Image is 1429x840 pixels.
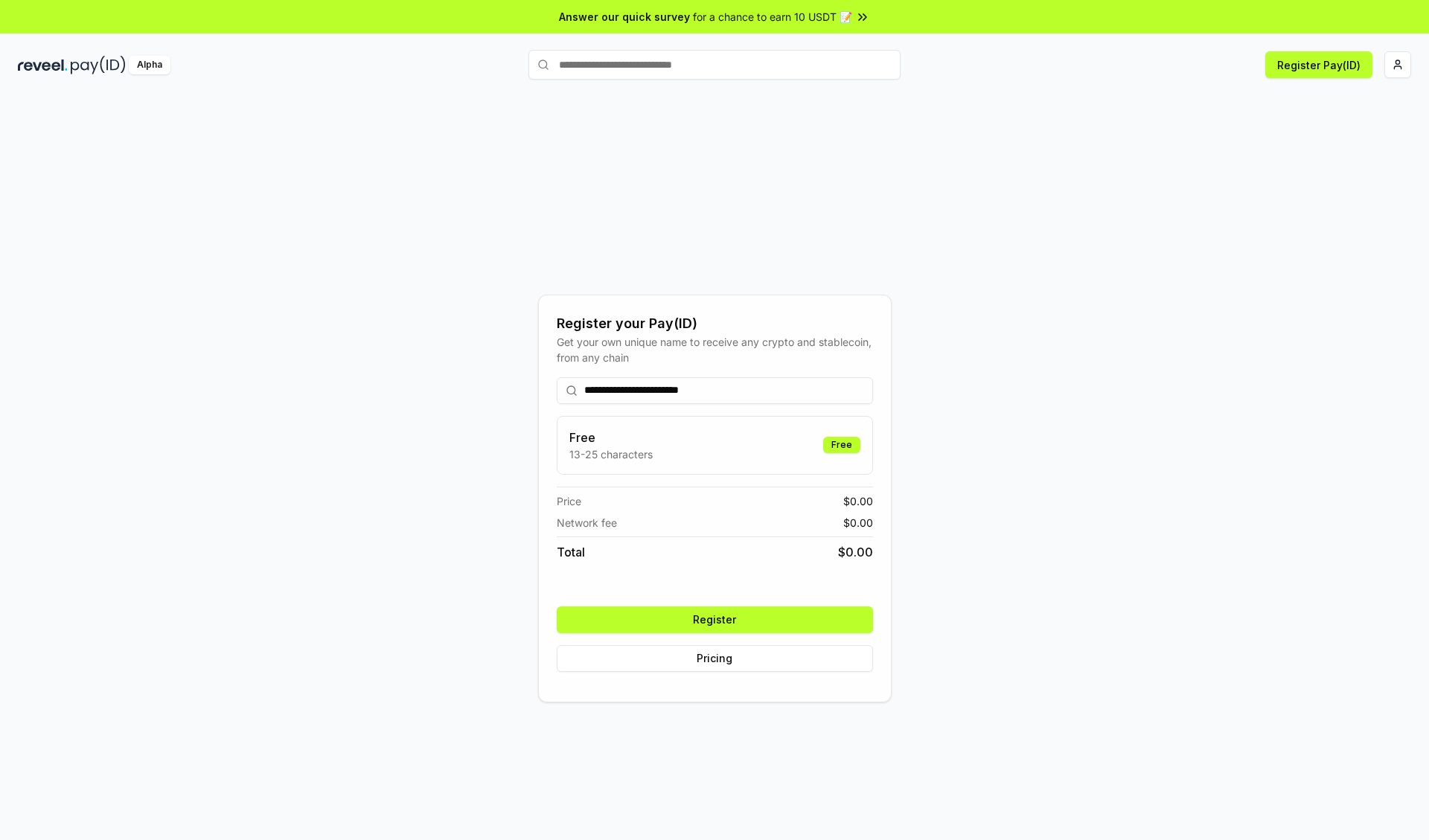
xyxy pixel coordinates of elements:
[557,606,873,633] button: Register
[823,437,860,453] div: Free
[557,645,873,672] button: Pricing
[557,515,617,530] span: Network fee
[843,515,873,530] span: $ 0.00
[693,9,852,25] span: for a chance to earn 10 USDT 📝
[569,446,653,462] p: 13-25 characters
[129,56,170,74] div: Alpha
[18,56,68,74] img: reveel_dark
[569,429,653,446] h3: Free
[557,313,873,334] div: Register your Pay(ID)
[557,493,581,509] span: Price
[557,334,873,365] div: Get your own unique name to receive any crypto and stablecoin, from any chain
[838,543,873,561] span: $ 0.00
[71,56,126,74] img: pay_id
[843,493,873,509] span: $ 0.00
[559,9,690,25] span: Answer our quick survey
[1265,51,1372,78] button: Register Pay(ID)
[557,543,585,561] span: Total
